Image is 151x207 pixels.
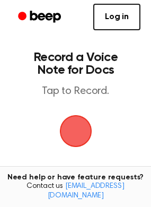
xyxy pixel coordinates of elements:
span: Contact us [6,182,145,201]
h1: Record a Voice Note for Docs [19,51,132,76]
a: [EMAIL_ADDRESS][DOMAIN_NAME] [48,183,125,200]
p: Tap to Record. [19,85,132,98]
a: Beep [11,7,70,28]
a: Log in [93,4,140,30]
img: Beep Logo [60,115,92,147]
